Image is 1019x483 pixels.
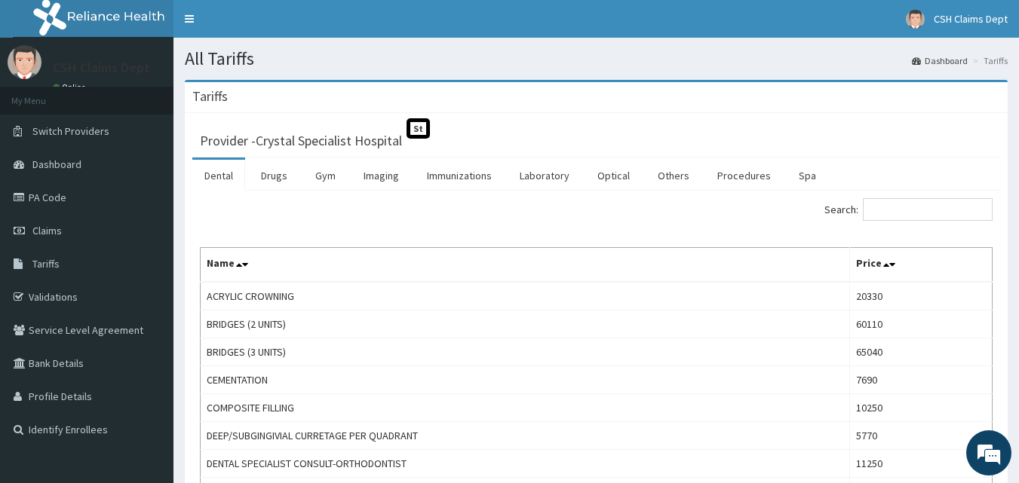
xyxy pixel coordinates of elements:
[200,134,402,148] h3: Provider - Crystal Specialist Hospital
[646,160,701,191] a: Others
[249,160,299,191] a: Drugs
[508,160,582,191] a: Laboratory
[934,12,1008,26] span: CSH Claims Dept
[407,118,430,139] span: St
[303,160,348,191] a: Gym
[849,422,992,450] td: 5770
[415,160,504,191] a: Immunizations
[8,45,41,79] img: User Image
[201,282,850,310] td: ACRYLIC CROWNING
[351,160,411,191] a: Imaging
[787,160,828,191] a: Spa
[185,49,1008,69] h1: All Tariffs
[201,310,850,338] td: BRIDGES (2 UNITS)
[849,282,992,310] td: 20330
[192,160,245,191] a: Dental
[849,310,992,338] td: 60110
[53,61,150,75] p: CSH Claims Dept
[906,10,925,29] img: User Image
[32,257,60,271] span: Tariffs
[201,338,850,366] td: BRIDGES (3 UNITS)
[201,394,850,422] td: COMPOSITE FILLING
[201,248,850,283] th: Name
[912,54,968,67] a: Dashboard
[849,366,992,394] td: 7690
[849,394,992,422] td: 10250
[849,248,992,283] th: Price
[32,224,62,237] span: Claims
[705,160,783,191] a: Procedures
[201,366,850,394] td: CEMENTATION
[32,157,81,171] span: Dashboard
[53,82,89,93] a: Online
[849,338,992,366] td: 65040
[863,198,993,221] input: Search:
[969,54,1008,67] li: Tariffs
[32,124,109,138] span: Switch Providers
[585,160,642,191] a: Optical
[824,198,993,221] label: Search:
[201,450,850,478] td: DENTAL SPECIALIST CONSULT-ORTHODONTIST
[849,450,992,478] td: 11250
[201,422,850,450] td: DEEP/SUBGINGIVIAL CURRETAGE PER QUADRANT
[192,90,228,103] h3: Tariffs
